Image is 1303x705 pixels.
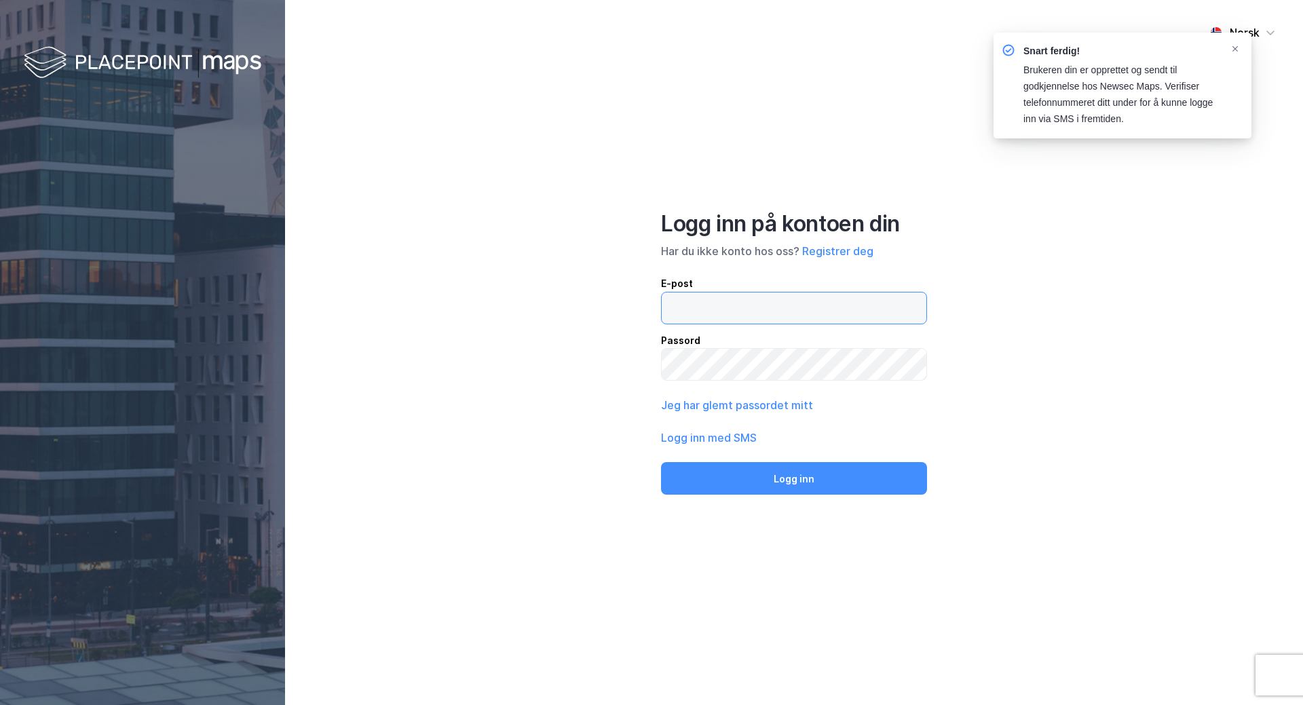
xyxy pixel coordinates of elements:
button: Logg inn med SMS [661,430,757,446]
div: Logg inn på kontoen din [661,210,927,237]
button: Jeg har glemt passordet mitt [661,397,813,413]
button: Logg inn [661,462,927,495]
div: Snart ferdig! [1023,43,1219,60]
div: E-post [661,275,927,292]
button: Registrer deg [802,243,873,259]
div: Norsk [1230,24,1260,41]
div: Passord [661,332,927,349]
div: Har du ikke konto hos oss? [661,243,927,259]
img: logo-white.f07954bde2210d2a523dddb988cd2aa7.svg [24,43,261,83]
div: Kontrollprogram for chat [1235,640,1303,705]
div: Brukeren din er opprettet og sendt til godkjennelse hos Newsec Maps. Verifiser telefonnummeret di... [1023,62,1219,128]
iframe: Chat Widget [1235,640,1303,705]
